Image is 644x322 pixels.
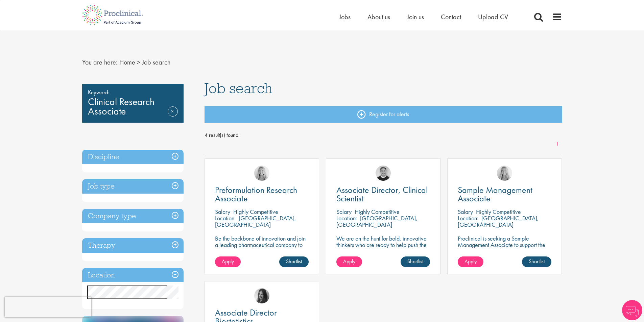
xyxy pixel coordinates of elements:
span: Keyword: [88,88,178,97]
p: [GEOGRAPHIC_DATA], [GEOGRAPHIC_DATA] [215,214,296,228]
span: Apply [222,258,234,265]
a: Remove [168,106,178,126]
span: Salary [458,208,473,216]
img: Shannon Briggs [254,166,269,181]
span: Sample Management Associate [458,184,532,204]
a: About us [367,13,390,21]
a: 1 [552,140,562,148]
span: Apply [343,258,355,265]
a: Shortlist [401,256,430,267]
span: Location: [458,214,478,222]
h3: Therapy [82,238,184,253]
h3: Discipline [82,150,184,164]
a: Apply [215,256,241,267]
p: Highly Competitive [476,208,521,216]
p: Be the backbone of innovation and join a leading pharmaceutical company to help keep life-changin... [215,235,309,261]
a: Join us [407,13,424,21]
span: 4 result(s) found [205,130,562,140]
img: Heidi Hennigan [254,288,269,303]
a: Preformulation Research Associate [215,186,309,203]
span: Preformulation Research Associate [215,184,297,204]
img: Chatbot [622,300,642,320]
p: Proclinical is seeking a Sample Management Associate to support the efficient handling, organizat... [458,235,551,267]
p: [GEOGRAPHIC_DATA], [GEOGRAPHIC_DATA] [458,214,539,228]
span: Apply [464,258,477,265]
a: Apply [458,256,483,267]
span: Location: [215,214,236,222]
p: Highly Competitive [233,208,278,216]
h3: Company type [82,209,184,223]
a: Associate Director, Clinical Scientist [336,186,430,203]
span: > [137,58,140,67]
span: Job search [205,79,272,97]
a: breadcrumb link [119,58,135,67]
a: Apply [336,256,362,267]
iframe: reCAPTCHA [5,297,91,317]
span: Salary [336,208,352,216]
h3: Job type [82,179,184,194]
a: Shortlist [522,256,551,267]
span: Salary [215,208,230,216]
img: Shannon Briggs [497,166,512,181]
a: Register for alerts [205,106,562,123]
span: You are here: [82,58,118,67]
a: Upload CV [478,13,508,21]
a: Shortlist [279,256,309,267]
span: Associate Director, Clinical Scientist [336,184,428,204]
h3: Location [82,268,184,282]
p: We are on the hunt for bold, innovative thinkers who are ready to help push the boundaries of sci... [336,235,430,261]
a: Sample Management Associate [458,186,551,203]
span: Location: [336,214,357,222]
a: Jobs [339,13,351,21]
span: Job search [142,58,170,67]
img: Bo Forsen [376,166,391,181]
p: Highly Competitive [355,208,400,216]
a: Contact [441,13,461,21]
p: [GEOGRAPHIC_DATA], [GEOGRAPHIC_DATA] [336,214,418,228]
div: Clinical Research Associate [82,84,184,123]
